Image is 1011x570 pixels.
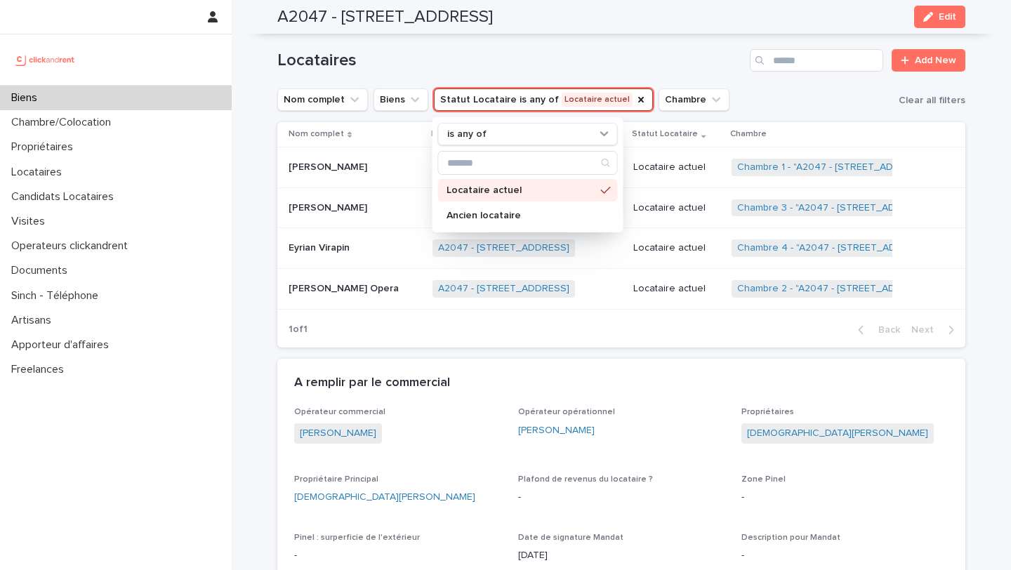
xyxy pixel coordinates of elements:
p: Chambre [730,126,767,142]
span: Next [911,325,942,335]
p: Locataire actuel [633,161,720,173]
button: Clear all filters [893,90,965,111]
p: Apporteur d'affaires [6,338,120,352]
button: Back [847,324,906,336]
span: Pinel : surperficie de l'extérieur [294,533,420,542]
p: Documents [6,264,79,277]
p: Locataire actuel [633,283,720,295]
p: - [294,548,501,563]
h2: A2047 - [STREET_ADDRESS] [277,7,493,27]
p: Freelances [6,363,75,376]
a: Chambre 3 - "A2047 - [STREET_ADDRESS]" [737,202,933,214]
p: Chambre/Colocation [6,116,122,129]
p: [PERSON_NAME] [289,159,370,173]
span: Clear all filters [899,95,965,105]
span: Add New [915,55,956,65]
p: Ancien locataire [447,211,595,220]
span: Zone Pinel [741,475,786,484]
button: Nom complet [277,88,368,111]
p: [DATE] [518,548,725,563]
span: Propriétaires [741,408,794,416]
a: [PERSON_NAME] [518,423,595,438]
tr: [PERSON_NAME][PERSON_NAME] A2047 - [STREET_ADDRESS] Locataire actuelChambre 1 - "A2047 - [STREET_... [277,147,965,187]
p: Operateurs clickandrent [6,239,139,253]
p: Biens [431,126,454,142]
p: is any of [447,128,487,140]
span: Description pour Mandat [741,533,840,542]
p: Visites [6,215,56,228]
div: Search [438,151,618,175]
span: Propriétaire Principal [294,475,378,484]
tr: Eyrian VirapinEyrian Virapin A2047 - [STREET_ADDRESS] Locataire actuelChambre 4 - "A2047 - [STREE... [277,228,965,269]
p: [PERSON_NAME] [289,199,370,214]
input: Search [750,49,883,72]
span: Back [870,325,900,335]
a: [DEMOGRAPHIC_DATA][PERSON_NAME] [747,426,928,441]
button: Biens [374,88,428,111]
p: Sinch - Téléphone [6,289,110,303]
p: Nom complet [289,126,344,142]
a: A2047 - [STREET_ADDRESS] [438,242,569,254]
p: Biens [6,91,48,105]
a: Chambre 1 - "A2047 - [STREET_ADDRESS]" [737,161,931,173]
p: Eyrian Virapin [289,239,352,254]
button: Chambre [659,88,729,111]
input: Search [439,152,617,174]
p: Locataire actuel [633,242,720,254]
a: A2047 - [STREET_ADDRESS] [438,283,569,295]
a: Add New [892,49,965,72]
p: Statut Locataire [632,126,698,142]
tr: [PERSON_NAME] Opera[PERSON_NAME] Opera A2047 - [STREET_ADDRESS] Locataire actuelChambre 2 - "A204... [277,269,965,310]
p: Propriétaires [6,140,84,154]
span: Opérateur commercial [294,408,385,416]
p: [PERSON_NAME] Opera [289,280,402,295]
img: UCB0brd3T0yccxBKYDjQ [11,46,79,74]
p: - [741,490,949,505]
p: - [741,548,949,563]
p: Locataires [6,166,73,179]
span: Date de signature Mandat [518,533,623,542]
p: Locataire actuel [633,202,720,214]
p: Candidats Locataires [6,190,125,204]
tr: [PERSON_NAME][PERSON_NAME] A2047 - [STREET_ADDRESS] Locataire actuelChambre 3 - "A2047 - [STREET_... [277,187,965,228]
span: Opérateur opérationnel [518,408,615,416]
h1: Locataires [277,51,744,71]
p: Locataire actuel [447,185,595,195]
p: 1 of 1 [277,312,319,347]
h2: A remplir par le commercial [294,376,450,391]
span: Edit [939,12,956,22]
a: [PERSON_NAME] [300,426,376,441]
a: Chambre 4 - "A2047 - [STREET_ADDRESS]" [737,242,934,254]
button: Next [906,324,965,336]
p: Artisans [6,314,62,327]
a: [DEMOGRAPHIC_DATA][PERSON_NAME] [294,490,475,505]
p: - [518,490,725,505]
span: Plafond de revenus du locataire ? [518,475,653,484]
button: Edit [914,6,965,28]
button: Statut Locataire [434,88,653,111]
a: Chambre 2 - "A2047 - [STREET_ADDRESS]" [737,283,933,295]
